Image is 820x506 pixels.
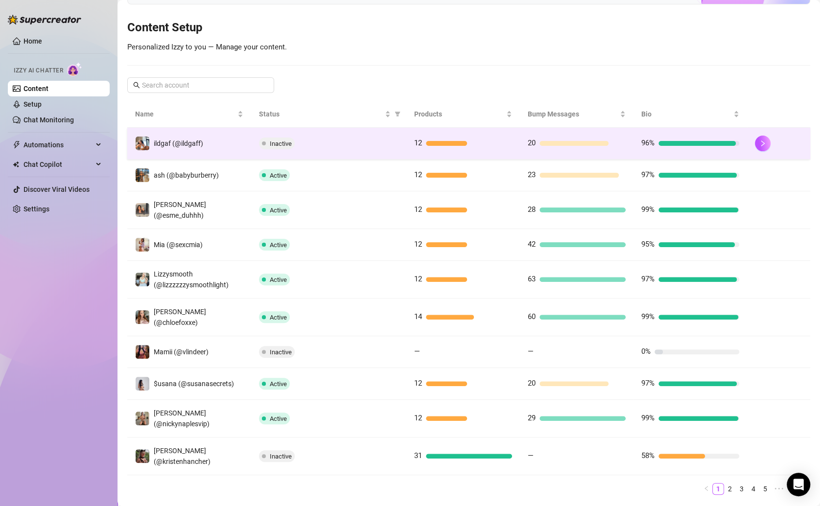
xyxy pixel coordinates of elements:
span: Bump Messages [528,109,618,119]
span: Inactive [270,140,292,147]
img: Lizzysmooth (@lizzzzzzysmoothlight) [136,273,149,286]
img: Nicky (@nickynaplesvip) [136,412,149,425]
span: — [414,347,420,356]
h3: Content Setup [127,20,810,36]
span: 96% [641,138,655,147]
li: 3 [736,483,748,495]
img: Kristen (@kristenhancher) [136,449,149,463]
span: 12 [414,138,422,147]
img: Chloe (@chloefoxxe) [136,310,149,324]
span: Personalized Izzy to you — Manage your content. [127,43,287,51]
span: 95% [641,240,655,249]
span: — [528,347,534,356]
button: left [701,483,712,495]
button: right [755,136,771,151]
li: Previous Page [701,483,712,495]
span: Active [270,172,287,179]
span: filter [395,111,400,117]
span: 58% [641,451,655,460]
img: Mamii (@vlindeer) [136,345,149,359]
span: 28 [528,205,536,214]
img: ash (@babyburberry) [136,168,149,182]
span: Name [135,109,235,119]
a: 3 [736,483,747,494]
span: 99% [641,205,655,214]
span: right [759,140,766,147]
input: Search account [142,80,260,91]
a: Settings [23,205,49,213]
li: Next 5 Pages [771,483,787,495]
span: Active [270,314,287,321]
span: 12 [414,240,422,249]
span: [PERSON_NAME] (@chloefoxxe) [154,308,206,326]
span: left [703,485,709,491]
span: [PERSON_NAME] (@nickynaplesvip) [154,409,210,428]
span: Mamii (@vlindeer) [154,348,209,356]
span: 23 [528,170,536,179]
img: Esmeralda (@esme_duhhh) [136,203,149,217]
span: 12 [414,379,422,388]
a: Content [23,85,48,92]
span: Inactive [270,453,292,460]
span: 12 [414,275,422,283]
span: $usana (@susanasecrets) [154,380,234,388]
span: Automations [23,137,93,153]
span: 63 [528,275,536,283]
span: 97% [641,275,655,283]
th: Bump Messages [520,101,633,128]
span: [PERSON_NAME] (@esme_duhhh) [154,201,206,219]
span: Active [270,380,287,388]
a: 5 [760,483,771,494]
div: Open Intercom Messenger [787,473,810,496]
a: Setup [23,100,42,108]
span: 14 [414,312,422,321]
a: Chat Monitoring [23,116,74,124]
span: ••• [771,483,787,495]
li: 5 [759,483,771,495]
span: 0% [641,347,651,356]
span: 60 [528,312,536,321]
th: Bio [633,101,747,128]
span: [PERSON_NAME] (@kristenhancher) [154,447,211,465]
img: Chat Copilot [13,161,19,168]
span: 97% [641,170,655,179]
span: Products [414,109,504,119]
a: Discover Viral Videos [23,185,90,193]
span: Status [259,109,383,119]
th: Name [127,101,251,128]
span: 12 [414,414,422,422]
a: 2 [725,483,735,494]
img: ildgaf (@ildgaff) [136,137,149,150]
span: filter [393,107,402,121]
span: Active [270,241,287,249]
span: 99% [641,414,655,422]
a: 4 [748,483,759,494]
li: 1 [712,483,724,495]
span: Active [270,207,287,214]
span: ildgaf (@ildgaff) [154,139,203,147]
span: 42 [528,240,536,249]
li: 2 [724,483,736,495]
span: 31 [414,451,422,460]
span: 29 [528,414,536,422]
a: Home [23,37,42,45]
span: — [528,451,534,460]
span: Lizzysmooth (@lizzzzzzysmoothlight) [154,270,229,289]
span: 12 [414,205,422,214]
span: Izzy AI Chatter [14,66,63,75]
span: 99% [641,312,655,321]
img: logo-BBDzfeDw.svg [8,15,81,24]
span: Bio [641,109,731,119]
img: $usana (@susanasecrets) [136,377,149,391]
span: Inactive [270,348,292,356]
span: 20 [528,379,536,388]
span: 20 [528,138,536,147]
span: Active [270,276,287,283]
span: ash (@babyburberry) [154,171,219,179]
span: Mia (@sexcmia) [154,241,203,249]
a: 1 [713,483,724,494]
img: AI Chatter [67,62,82,76]
span: 12 [414,170,422,179]
li: 4 [748,483,759,495]
span: Chat Copilot [23,157,93,172]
